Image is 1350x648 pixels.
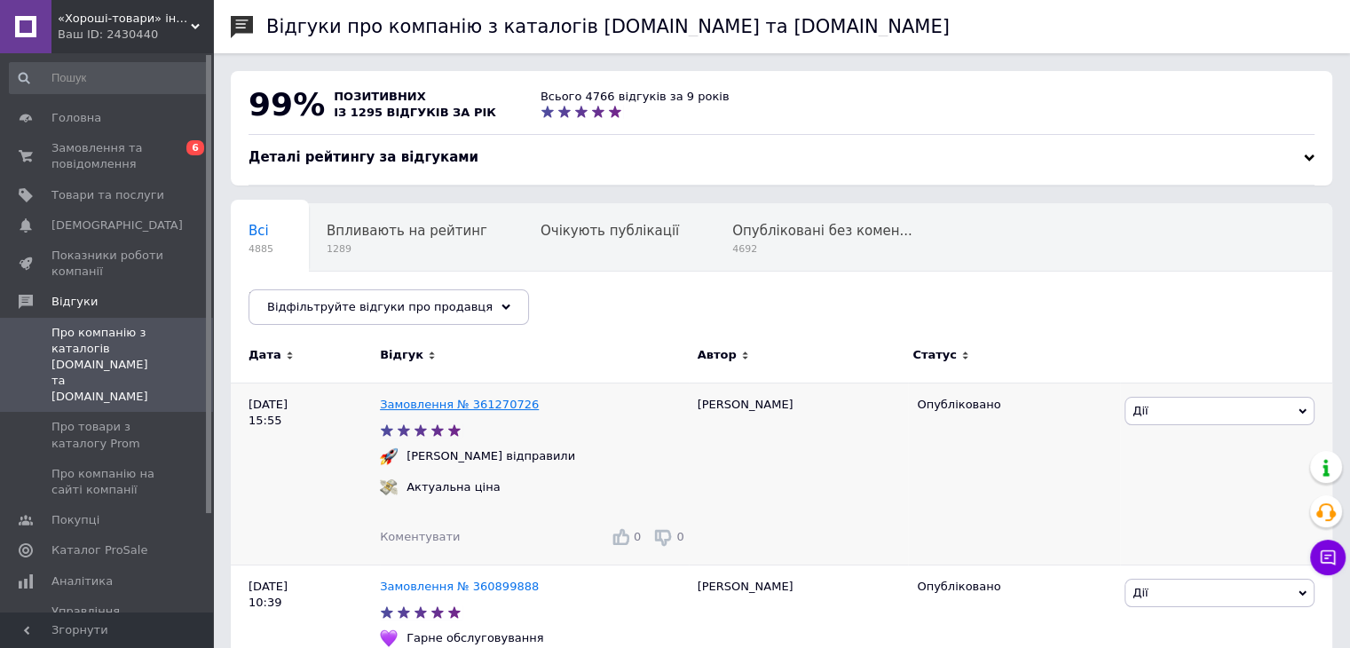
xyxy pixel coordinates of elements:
span: Товари та послуги [51,187,164,203]
span: 6 [186,140,204,155]
div: [DATE] 15:55 [231,383,380,565]
div: Опубліковано [917,579,1111,595]
div: Опубліковано [917,397,1111,413]
span: Дії [1133,404,1148,417]
span: Очікують публікації [541,223,679,239]
span: [DEMOGRAPHIC_DATA] [51,217,183,233]
span: Каталог ProSale [51,542,147,558]
span: Відгук [380,347,423,363]
span: Коментувати [380,530,460,543]
span: Відгуки [51,294,98,310]
span: Про товари з каталогу Prom [51,419,164,451]
img: :purple_heart: [380,629,398,647]
img: :money_with_wings: [380,478,398,496]
div: Деталі рейтингу за відгуками [249,148,1314,167]
span: Про компанію на сайті компанії [51,466,164,498]
span: Дії [1133,586,1148,599]
span: 4692 [732,242,912,256]
div: Ваш ID: 2430440 [58,27,213,43]
span: «Хороші-товари» інтернет-магазин [58,11,191,27]
span: Аналітика [51,573,113,589]
span: 0 [676,530,683,543]
span: 4885 [249,242,273,256]
span: Відфільтруйте відгуки про продавця [267,300,493,313]
span: Управління сайтом [51,604,164,636]
span: Деталі рейтингу за відгуками [249,149,478,165]
a: Замовлення № 360899888 [380,580,539,593]
button: Чат з покупцем [1310,540,1346,575]
input: Пошук [9,62,209,94]
span: 99% [249,86,325,122]
div: [PERSON_NAME] [689,383,909,565]
span: Статус [912,347,957,363]
span: Покупці [51,512,99,528]
div: Гарне обслуговування [402,630,548,646]
span: Опубліковані без комен... [732,223,912,239]
span: Головна [51,110,101,126]
div: Опубліковані без коментаря [714,204,948,272]
span: Впливають на рейтинг [327,223,487,239]
span: Про компанію з каталогів [DOMAIN_NAME] та [DOMAIN_NAME] [51,325,164,406]
span: Дата [249,347,281,363]
span: із 1295 відгуків за рік [334,106,496,119]
div: Актуальна ціна [402,479,504,495]
span: Автор [698,347,737,363]
span: 1289 [327,242,487,256]
a: Замовлення № 361270726 [380,398,539,411]
span: Замовлення та повідомлення [51,140,164,172]
div: [PERSON_NAME] відправили [402,448,580,464]
span: Показники роботи компанії [51,248,164,280]
div: Всього 4766 відгуків за 9 років [541,89,730,105]
span: Запрос не отправлен [249,290,398,306]
h1: Відгуки про компанію з каталогів [DOMAIN_NAME] та [DOMAIN_NAME] [266,16,950,37]
span: позитивних [334,90,426,103]
span: 0 [634,530,641,543]
div: Коментувати [380,529,460,545]
span: Всі [249,223,269,239]
img: :rocket: [380,447,398,465]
